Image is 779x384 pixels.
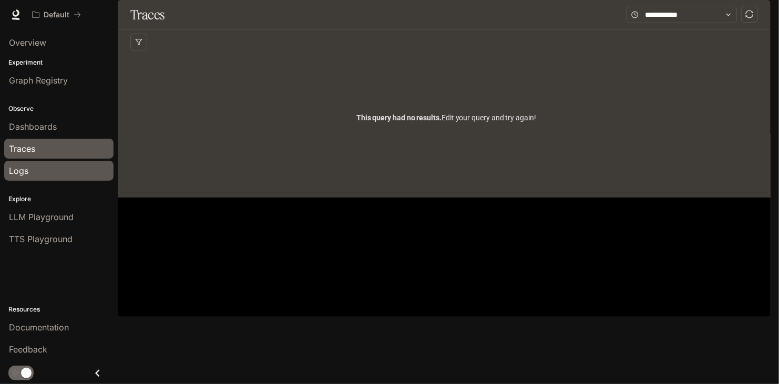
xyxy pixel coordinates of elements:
[27,4,86,25] button: All workspaces
[745,10,754,18] span: sync
[130,4,165,25] h1: Traces
[356,113,442,122] span: This query had no results.
[44,11,69,19] p: Default
[356,112,536,123] span: Edit your query and try again!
